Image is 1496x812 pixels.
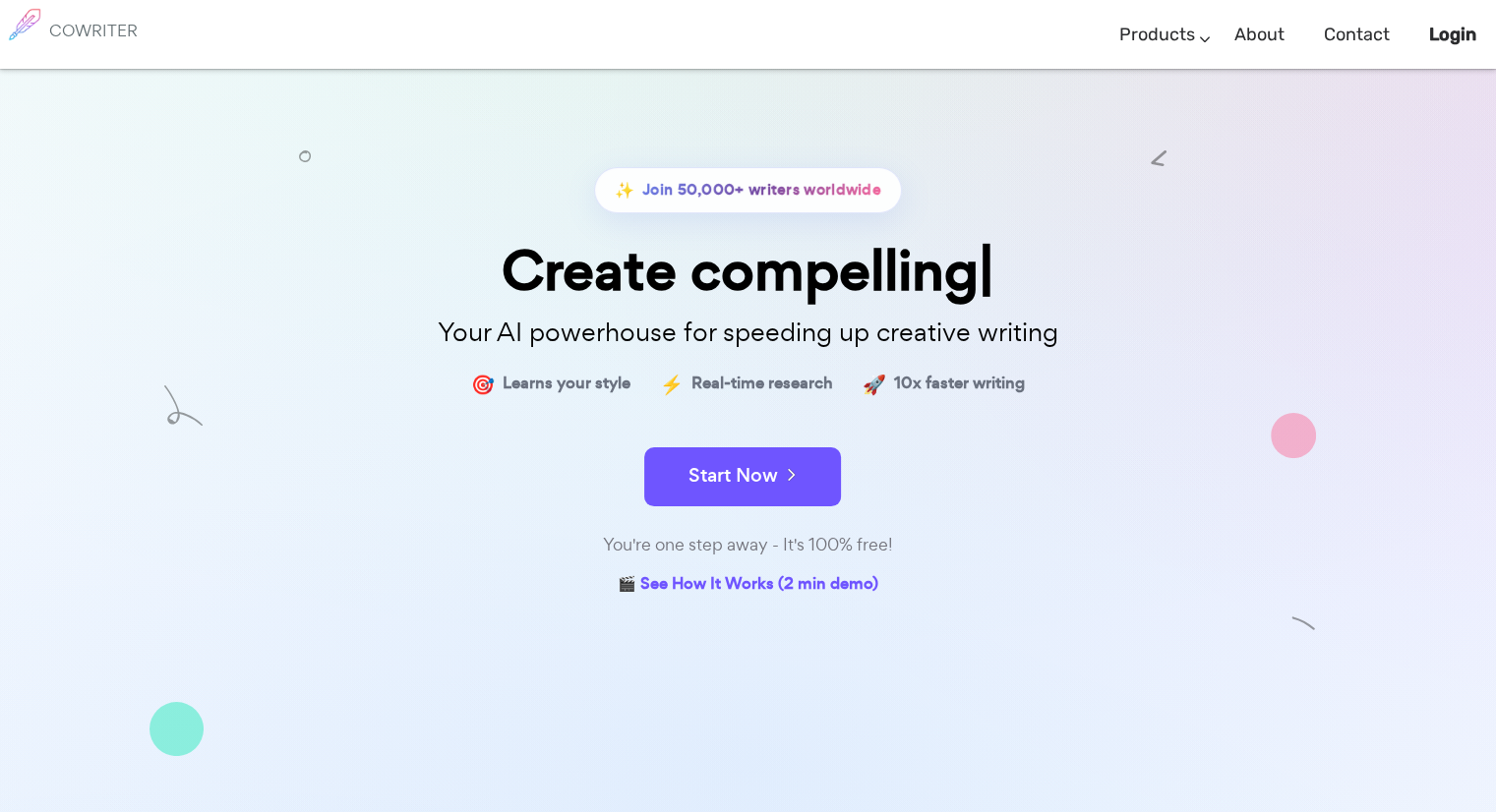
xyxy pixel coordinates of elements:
[644,447,841,506] button: Start Now
[1119,6,1195,64] a: Products
[863,370,886,398] span: 🚀
[1324,6,1390,64] a: Contact
[691,370,833,398] span: Real-time research
[615,176,634,204] span: ✨
[150,702,204,756] img: shape
[660,370,684,398] span: ⚡
[503,370,630,398] span: Learns your style
[1234,6,1285,64] a: About
[618,570,878,601] a: 🎬 See How It Works (2 min demo)
[1291,611,1316,636] img: shape
[894,370,1025,398] span: 10x faster writing
[164,385,203,426] img: shape
[257,312,1240,354] p: Your AI powerhouse for speeding up creative writing
[471,370,495,398] span: 🎯
[257,243,1240,299] div: Create compelling
[1429,6,1476,64] a: Login
[1429,24,1476,45] b: Login
[49,22,138,39] h6: COWRITER
[257,531,1240,559] div: You're one step away - It's 100% free!
[642,176,881,204] span: Join 50,000+ writers worldwide
[1271,413,1316,458] img: shape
